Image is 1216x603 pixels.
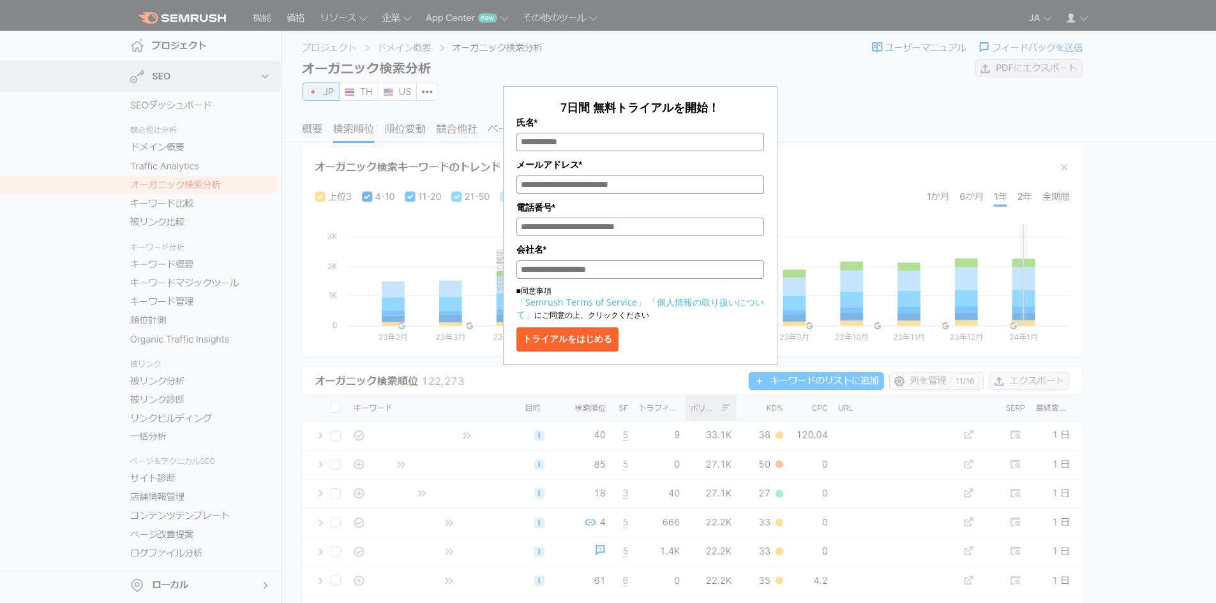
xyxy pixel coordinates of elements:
[516,327,619,352] button: トライアルをはじめる
[560,100,719,115] span: 7日間 無料トライアルを開始！
[516,296,764,320] a: 「個人情報の取り扱いについて」
[516,285,764,321] p: ■同意事項 にご同意の上、クリックください
[516,200,764,214] label: 電話番号*
[516,296,646,308] a: 「Semrush Terms of Service」
[516,158,764,172] label: メールアドレス*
